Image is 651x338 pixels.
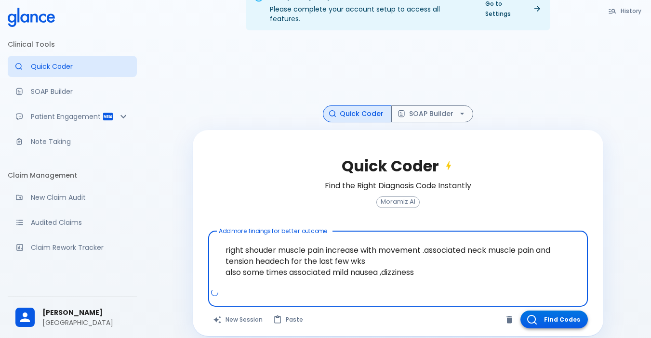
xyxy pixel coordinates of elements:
[8,131,137,152] a: Advanced note-taking
[520,311,588,328] button: Find Codes
[42,318,129,327] p: [GEOGRAPHIC_DATA]
[8,301,137,334] div: [PERSON_NAME][GEOGRAPHIC_DATA]
[603,4,647,18] button: History
[502,312,517,327] button: Clear
[8,187,137,208] a: Audit a new claim
[268,311,309,328] button: Paste from clipboard
[391,105,473,122] button: SOAP Builder
[8,237,137,258] a: Monitor progress of claim corrections
[8,81,137,102] a: Docugen: Compose a clinical documentation in seconds
[377,198,419,206] span: Moramiz AI
[323,105,392,122] button: Quick Coder
[31,112,102,121] p: Patient Engagement
[8,164,137,187] li: Claim Management
[208,311,268,328] button: Clears all inputs and results.
[8,33,137,56] li: Clinical Tools
[42,308,129,318] span: [PERSON_NAME]
[8,106,137,127] div: Patient Reports & Referrals
[8,56,137,77] a: Moramiz: Find ICD10AM codes instantly
[8,212,137,233] a: View audited claims
[8,270,137,293] li: Support
[342,157,454,175] h2: Quick Coder
[31,137,129,146] p: Note Taking
[31,87,129,96] p: SOAP Builder
[31,243,129,252] p: Claim Rework Tracker
[325,179,471,193] h6: Find the Right Diagnosis Code Instantly
[31,218,129,227] p: Audited Claims
[31,193,129,202] p: New Claim Audit
[31,62,129,71] p: Quick Coder
[215,235,581,287] textarea: right shouder muscle pain increase with movement .associated neck muscle pain and tension headech...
